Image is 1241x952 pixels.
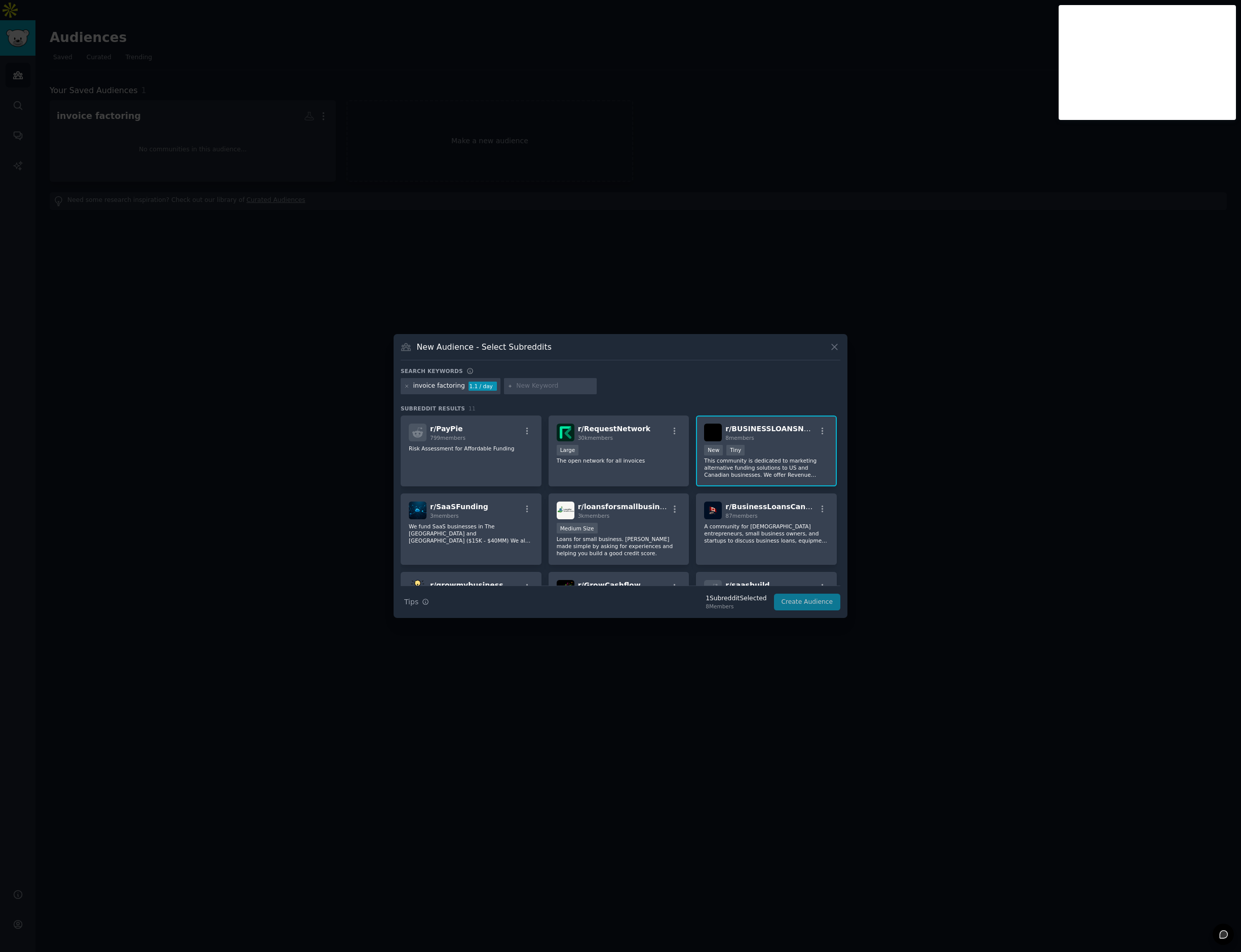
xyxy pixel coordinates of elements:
span: 30k members [578,435,613,441]
span: r/ loansforsmallbusiness [578,503,673,511]
span: 11 [469,405,476,411]
p: Loans for small business. [PERSON_NAME] made simple by asking for experiences and helping you bui... [557,535,681,557]
span: Tips [404,597,418,607]
div: New [704,445,723,456]
img: BusinessLoansCanada [704,502,722,519]
p: A community for [DEMOGRAPHIC_DATA] entrepreneurs, small business owners, and startups to discuss ... [704,523,829,544]
span: r/ growmybusiness [430,581,503,589]
div: 1.1 / day [469,382,497,391]
span: r/ GrowCashflow [578,581,641,589]
p: Risk Assessment for Affordable Funding [409,445,533,452]
img: GrowCashflow [557,580,574,598]
span: 799 members [430,435,466,441]
p: The open network for all invoices [557,457,681,464]
img: RequestNetwork [557,424,574,441]
span: 87 members [725,513,757,519]
img: growmybusiness [409,580,426,598]
span: r/ BUSINESSLOANSNOW [725,425,818,433]
span: r/ PayPie [430,425,463,433]
span: 3 members [430,513,459,519]
span: Subreddit Results [401,405,465,412]
div: Large [557,445,579,456]
div: invoice factoring [413,382,465,391]
div: Tiny [726,445,745,456]
span: r/ BusinessLoansCanada [725,503,820,511]
img: loansforsmallbusiness [557,502,574,519]
h3: Search keywords [401,367,463,375]
span: 3k members [578,513,610,519]
span: r/ RequestNetwork [578,425,651,433]
span: 8 members [725,435,754,441]
span: r/ SaaSFunding [430,503,488,511]
span: r/ saasbuild [725,581,769,589]
h3: New Audience - Select Subreddits [417,342,552,352]
img: SaaSFunding [409,502,426,519]
div: 1 Subreddit Selected [706,594,766,603]
img: BUSINESSLOANSNOW [704,424,722,441]
button: Tips [401,593,433,611]
p: We fund SaaS businesses in The [GEOGRAPHIC_DATA] and [GEOGRAPHIC_DATA] ($15K - $40MM) We also fun... [409,523,533,544]
div: Medium Size [557,523,598,533]
div: 8 Members [706,603,766,610]
input: New Keyword [516,382,593,391]
p: This community is dedicated to marketing alternative funding solutions to US and Canadian busines... [704,457,829,478]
